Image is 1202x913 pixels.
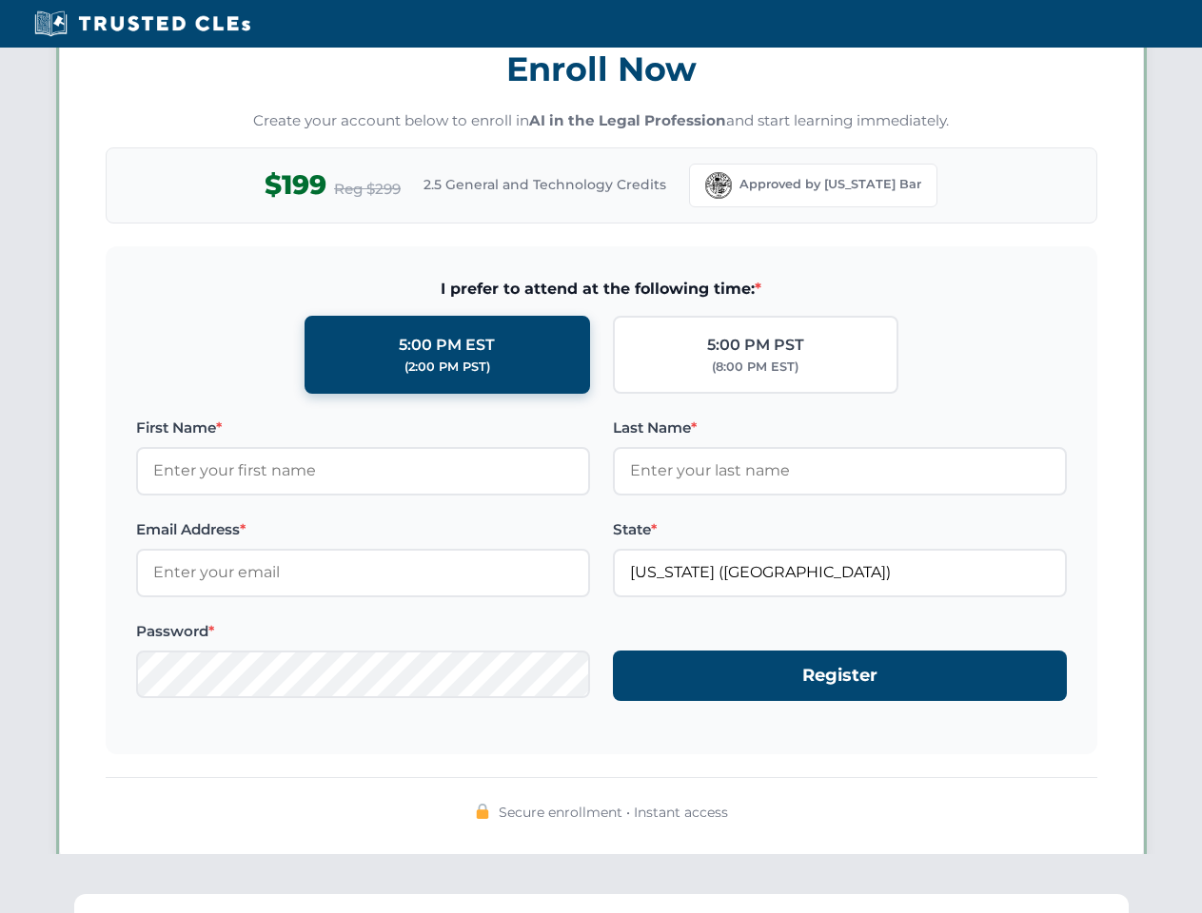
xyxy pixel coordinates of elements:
[404,358,490,377] div: (2:00 PM PST)
[136,518,590,541] label: Email Address
[613,549,1067,596] input: Florida (FL)
[424,174,666,195] span: 2.5 General and Technology Credits
[707,333,804,358] div: 5:00 PM PST
[613,518,1067,541] label: State
[29,10,256,38] img: Trusted CLEs
[399,333,495,358] div: 5:00 PM EST
[613,417,1067,439] label: Last Name
[136,417,590,439] label: First Name
[475,804,490,819] img: 🔒
[739,175,921,194] span: Approved by [US_STATE] Bar
[136,447,590,495] input: Enter your first name
[613,651,1067,701] button: Register
[106,39,1097,99] h3: Enroll Now
[136,549,590,596] input: Enter your email
[712,358,798,377] div: (8:00 PM EST)
[136,277,1067,301] span: I prefer to attend at the following time:
[613,447,1067,495] input: Enter your last name
[705,172,732,199] img: Florida Bar
[334,178,401,201] span: Reg $299
[265,164,326,206] span: $199
[529,111,726,129] strong: AI in the Legal Profession
[106,110,1097,132] p: Create your account below to enroll in and start learning immediately.
[499,802,728,823] span: Secure enrollment • Instant access
[136,620,590,643] label: Password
